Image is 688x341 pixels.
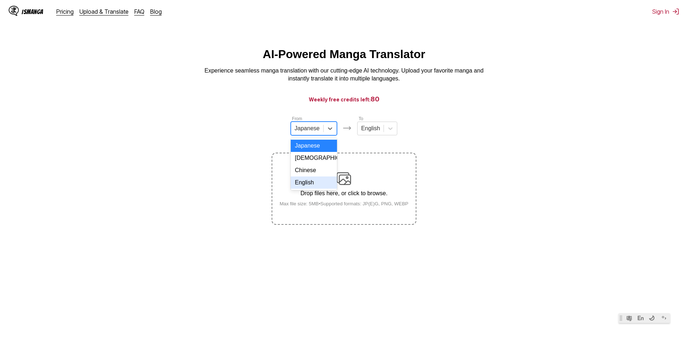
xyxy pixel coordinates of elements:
[9,6,56,17] a: IsManga LogoIsManga
[17,95,671,104] h3: Weekly free credits left:
[343,124,351,132] img: Languages icon
[652,8,679,15] button: Sign In
[672,8,679,15] img: Sign out
[150,8,162,15] a: Blog
[371,95,380,103] span: 80
[134,8,144,15] a: FAQ
[291,140,337,152] div: Japanese
[9,6,19,16] img: IsManga Logo
[274,190,414,197] p: Drop files here, or click to browse.
[200,67,489,83] p: Experience seamless manga translation with our cutting-edge AI technology. Upload your favorite m...
[291,164,337,176] div: Chinese
[79,8,129,15] a: Upload & Translate
[359,116,363,121] label: To
[292,116,302,121] label: From
[291,176,337,189] div: English
[274,201,414,206] small: Max file size: 5MB • Supported formats: JP(E)G, PNG, WEBP
[291,152,337,164] div: [DEMOGRAPHIC_DATA]
[56,8,74,15] a: Pricing
[22,8,43,15] div: IsManga
[263,48,425,61] h1: AI-Powered Manga Translator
